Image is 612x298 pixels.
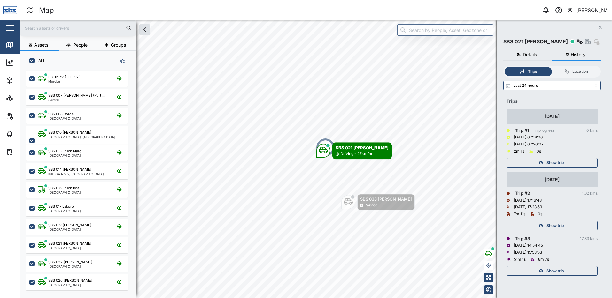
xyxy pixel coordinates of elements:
[580,236,598,242] div: 17.33 kms
[538,257,549,263] div: 8m 7s
[17,59,45,66] div: Dashboard
[514,134,543,140] div: [DATE] 07:18:06
[567,6,607,15] button: [PERSON_NAME]
[364,202,377,208] div: Parked
[48,222,91,228] div: SBS 019 [PERSON_NAME]
[48,148,81,154] div: SBS 013 Truck Maro
[515,235,530,242] div: Trip # 3
[514,148,524,154] div: 2m 1s
[34,43,48,47] span: Assets
[582,190,598,197] div: 1.62 kms
[17,148,34,155] div: Tasks
[48,185,79,191] div: SBS 016 Truck Roa
[528,69,537,75] div: Trips
[507,98,598,105] div: Trips
[546,266,564,275] span: Show trip
[48,204,74,209] div: SBS 017 Lakoro
[545,113,560,120] div: [DATE]
[514,197,542,204] div: [DATE] 17:16:48
[514,211,525,217] div: 7m 11s
[341,194,415,210] div: Map marker
[545,176,560,183] div: [DATE]
[24,23,132,33] input: Search assets or drivers
[17,77,36,84] div: Assets
[48,278,92,283] div: SBS 026 [PERSON_NAME]
[514,257,526,263] div: 51m 1s
[503,81,601,90] input: Select range
[26,68,135,293] div: grid
[336,145,389,151] div: SBS 021 [PERSON_NAME]
[514,141,544,147] div: [DATE] 07:20:07
[17,95,32,102] div: Sites
[507,266,598,276] button: Show trip
[537,148,541,154] div: 0s
[48,130,91,135] div: SBS 010 [PERSON_NAME]
[507,221,598,230] button: Show trip
[17,130,36,138] div: Alarms
[514,204,542,210] div: [DATE] 17:23:59
[523,52,537,57] span: Details
[340,151,373,157] div: Driving - 27km/hr
[514,242,543,249] div: [DATE] 14:54:45
[515,127,529,134] div: Trip # 1
[48,98,105,101] div: Central
[360,196,412,202] div: SBS 038 [PERSON_NAME]
[316,138,335,157] div: Map marker
[48,228,91,231] div: [GEOGRAPHIC_DATA]
[397,24,493,36] input: Search by People, Asset, Geozone or Place
[546,221,564,230] span: Show trip
[576,6,607,14] div: [PERSON_NAME]
[515,190,530,197] div: Trip # 2
[48,117,81,120] div: [GEOGRAPHIC_DATA]
[48,80,81,83] div: Morobe
[48,265,92,268] div: [GEOGRAPHIC_DATA]
[17,41,31,48] div: Map
[48,74,81,80] div: L-7 Truck (LCE 551)
[514,250,542,256] div: [DATE] 15:53:53
[48,241,91,246] div: SBS 021 [PERSON_NAME]
[48,93,105,98] div: SBS 007 [PERSON_NAME] (Port ...
[538,211,542,217] div: 0s
[48,283,92,287] div: [GEOGRAPHIC_DATA]
[48,135,115,138] div: [GEOGRAPHIC_DATA], [GEOGRAPHIC_DATA]
[571,52,585,57] span: History
[73,43,88,47] span: People
[48,191,81,194] div: [GEOGRAPHIC_DATA]
[48,246,91,250] div: [GEOGRAPHIC_DATA]
[39,5,54,16] div: Map
[48,111,74,117] div: SBS 008 Borosi
[572,69,588,75] div: Location
[35,58,45,63] label: ALL
[48,172,104,175] div: Kila Kila No. 2, [GEOGRAPHIC_DATA]
[507,158,598,168] button: Show trip
[20,20,612,298] canvas: Map
[48,154,81,157] div: [GEOGRAPHIC_DATA]
[3,3,17,17] img: Main Logo
[48,259,92,265] div: SBS 022 [PERSON_NAME]
[546,158,564,167] span: Show trip
[48,167,91,172] div: SBS 014 [PERSON_NAME]
[534,128,554,134] div: In progress
[316,142,392,159] div: Map marker
[586,128,598,134] div: 0 kms
[17,113,38,120] div: Reports
[503,38,568,46] div: SBS 021 [PERSON_NAME]
[48,209,81,212] div: [GEOGRAPHIC_DATA]
[111,43,126,47] span: Groups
